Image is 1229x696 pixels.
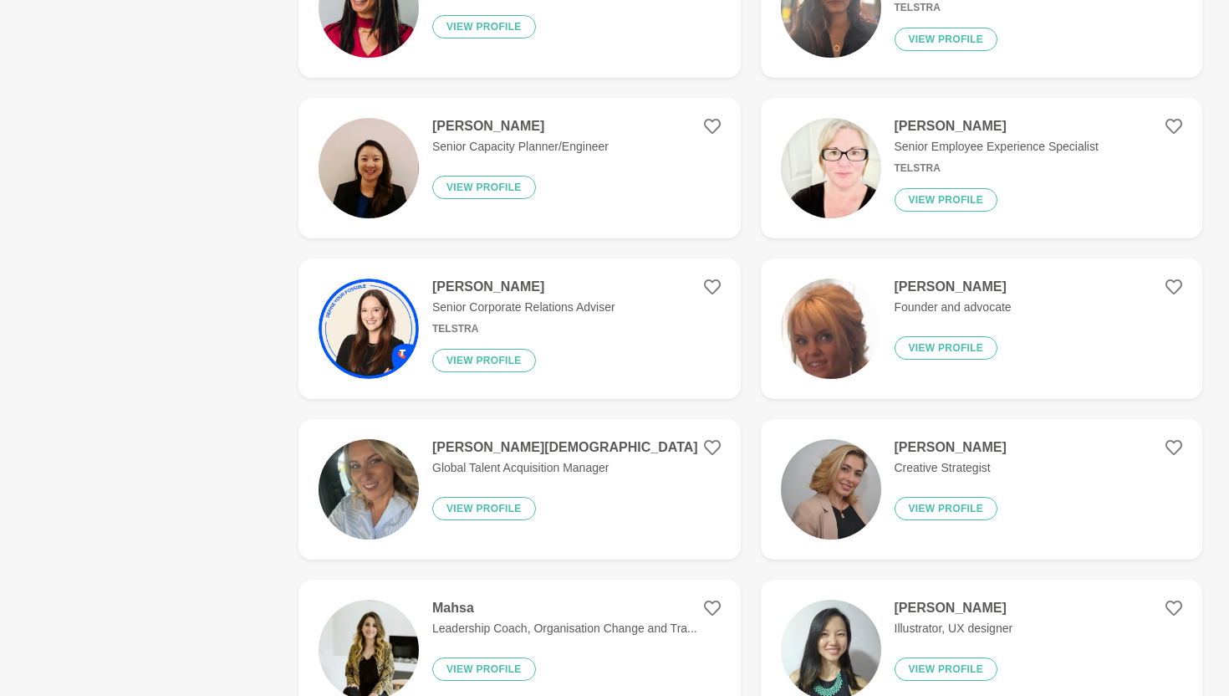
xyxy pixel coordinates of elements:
p: Leadership Coach, Organisation Change and Tra... [432,620,697,637]
button: View profile [895,188,998,212]
h4: [PERSON_NAME] [432,279,615,295]
h6: Telstra [432,323,615,335]
button: View profile [895,497,998,520]
h4: [PERSON_NAME] [895,439,1007,456]
p: Global Talent Acquisition Manager [432,459,698,477]
button: View profile [432,176,536,199]
img: 76d71eafe8075d13eeea03039b9742996b9cd231-1968x2624.jpg [781,118,881,218]
p: Senior Corporate Relations Adviser [432,299,615,316]
button: View profile [895,658,998,681]
a: [PERSON_NAME]Founder and advocateView profile [761,258,1203,399]
a: [PERSON_NAME]Senior Capacity Planner/EngineerView profile [298,98,741,238]
h4: [PERSON_NAME][DEMOGRAPHIC_DATA] [432,439,698,456]
p: Illustrator, UX designer [895,620,1013,637]
a: [PERSON_NAME]Senior Corporate Relations AdviserTelstraView profile [298,258,741,399]
h4: [PERSON_NAME] [432,118,609,135]
a: [PERSON_NAME][DEMOGRAPHIC_DATA]Global Talent Acquisition ManagerView profile [298,419,741,560]
button: View profile [432,15,536,38]
p: Founder and advocate [895,299,1012,316]
p: Senior Employee Experience Specialist [895,138,1099,156]
button: View profile [895,336,998,360]
img: 418eed57115aca911ab3132ca83da76a70174570-1600x1600.jpg [319,279,419,379]
img: 49f725dcccdd8bf20ef7723de0b376859f0749ad-800x800.jpg [319,118,419,218]
p: Creative Strategist [895,459,1007,477]
h6: Telstra [895,2,1087,14]
img: 90f91889d58dbf0f15c0de29dd3d2b6802e5f768-900x900.png [781,439,881,540]
button: View profile [895,28,998,51]
button: View profile [432,497,536,520]
h4: Mahsa [432,600,697,617]
button: View profile [432,349,536,372]
h4: [PERSON_NAME] [895,279,1012,295]
img: 11efa73726d150086d39d59a83bc723f66f1fc14-1170x2532.png [781,279,881,379]
a: [PERSON_NAME]Senior Employee Experience SpecialistTelstraView profile [761,98,1203,238]
h6: Telstra [895,162,1099,175]
button: View profile [432,658,536,681]
h4: [PERSON_NAME] [895,118,1099,135]
img: 7c9c67ee75fafd79ccb1403527cc5b3bb7fe531a-2316x3088.jpg [319,439,419,540]
h4: [PERSON_NAME] [895,600,1013,617]
a: [PERSON_NAME]Creative StrategistView profile [761,419,1203,560]
p: Senior Capacity Planner/Engineer [432,138,609,156]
